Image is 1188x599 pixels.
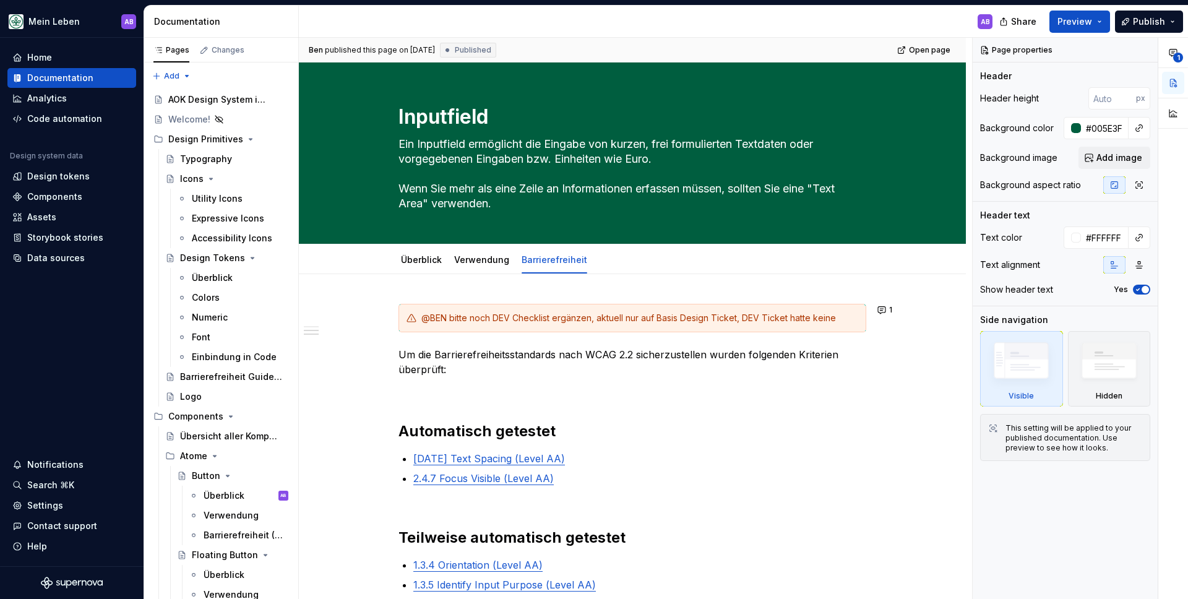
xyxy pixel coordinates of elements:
[1011,15,1036,28] span: Share
[180,252,245,264] div: Design Tokens
[980,179,1081,191] div: Background aspect ratio
[172,327,293,347] a: Font
[184,565,293,585] a: Überblick
[980,92,1039,105] div: Header height
[172,268,293,288] a: Überblick
[160,426,293,446] a: Übersicht aller Komponenten
[160,446,293,466] div: Atome
[204,529,286,541] div: Barrierefreiheit (WIP)
[1173,53,1183,62] span: 1
[413,579,596,591] a: 1.3.5 Identify Input Purpose (Level AA)
[192,331,210,343] div: Font
[1088,87,1136,110] input: Auto
[10,151,83,161] div: Design system data
[454,254,509,265] a: Verwendung
[192,232,272,244] div: Accessibility Icons
[172,189,293,209] a: Utility Icons
[517,246,592,272] div: Barrierefreiheit
[160,248,293,268] a: Design Tokens
[41,577,103,589] svg: Supernova Logo
[27,459,84,471] div: Notifications
[168,93,270,106] div: AOK Design System in Arbeit
[7,88,136,108] a: Analytics
[180,153,232,165] div: Typography
[192,212,264,225] div: Expressive Icons
[204,489,244,502] div: Überblick
[180,173,204,185] div: Icons
[398,347,866,377] p: Um die Barrierefreiheitsstandards nach WCAG 2.2 sicherzustellen wurden folgenden Kriterien überpr...
[192,311,228,324] div: Numeric
[124,17,134,27] div: AB
[7,68,136,88] a: Documentation
[148,129,293,149] div: Design Primitives
[413,452,565,465] a: [DATE] Text Spacing (Level AA)
[168,133,243,145] div: Design Primitives
[893,41,956,59] a: Open page
[7,166,136,186] a: Design tokens
[1081,117,1129,139] input: Auto
[7,48,136,67] a: Home
[980,314,1048,326] div: Side navigation
[2,8,141,35] button: Mein LebenAB
[396,102,864,132] textarea: Inputfield
[980,70,1012,82] div: Header
[27,499,63,512] div: Settings
[1078,147,1150,169] button: Add image
[27,211,56,223] div: Assets
[1049,11,1110,33] button: Preview
[172,228,293,248] a: Accessibility Icons
[980,331,1063,407] div: Visible
[212,45,244,55] div: Changes
[9,14,24,29] img: df5db9ef-aba0-4771-bf51-9763b7497661.png
[27,252,85,264] div: Data sources
[981,17,990,27] div: AB
[172,288,293,308] a: Colors
[192,351,277,363] div: Einbindung in Code
[396,134,864,213] textarea: Ein Inputfield ermöglicht die Eingabe von kurzen, frei formulierten Textdaten oder vorgegebenen E...
[27,191,82,203] div: Components
[27,479,74,491] div: Search ⌘K
[184,525,293,545] a: Barrierefreiheit (WIP)
[398,422,556,440] strong: Automatisch getestet
[1057,15,1092,28] span: Preview
[309,45,323,55] span: Ben
[154,15,293,28] div: Documentation
[204,509,259,522] div: Verwendung
[1096,152,1142,164] span: Add image
[1136,93,1145,103] p: px
[993,11,1044,33] button: Share
[980,122,1054,134] div: Background color
[172,308,293,327] a: Numeric
[7,537,136,556] button: Help
[180,450,207,462] div: Atome
[153,45,189,55] div: Pages
[168,410,223,423] div: Components
[396,246,447,272] div: Überblick
[148,110,293,129] a: Welcome!
[180,430,282,442] div: Übersicht aller Komponenten
[7,248,136,268] a: Data sources
[7,475,136,495] button: Search ⌘K
[980,259,1040,271] div: Text alignment
[7,109,136,129] a: Code automation
[7,516,136,536] button: Contact support
[325,45,435,55] div: published this page on [DATE]
[7,496,136,515] a: Settings
[27,72,93,84] div: Documentation
[980,283,1053,296] div: Show header text
[192,291,220,304] div: Colors
[980,231,1022,244] div: Text color
[148,407,293,426] div: Components
[164,71,179,81] span: Add
[1068,331,1151,407] div: Hidden
[180,371,282,383] div: Barrierefreiheit Guidelines
[455,45,491,55] span: Published
[27,540,47,553] div: Help
[168,113,210,126] div: Welcome!
[192,549,258,561] div: Floating Button
[27,51,52,64] div: Home
[7,207,136,227] a: Assets
[160,169,293,189] a: Icons
[27,92,67,105] div: Analytics
[874,301,898,319] button: 1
